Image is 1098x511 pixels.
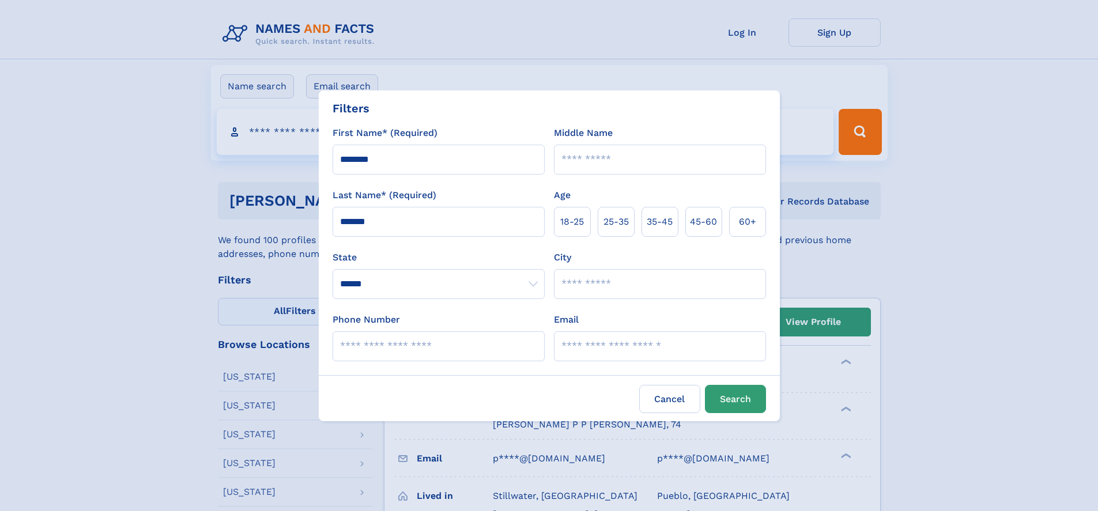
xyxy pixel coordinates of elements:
[554,188,571,202] label: Age
[690,215,717,229] span: 45‑60
[333,188,436,202] label: Last Name* (Required)
[705,385,766,413] button: Search
[554,313,579,327] label: Email
[739,215,756,229] span: 60+
[333,100,369,117] div: Filters
[554,126,613,140] label: Middle Name
[333,313,400,327] label: Phone Number
[560,215,584,229] span: 18‑25
[639,385,700,413] label: Cancel
[647,215,673,229] span: 35‑45
[333,251,545,264] label: State
[603,215,629,229] span: 25‑35
[333,126,437,140] label: First Name* (Required)
[554,251,571,264] label: City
